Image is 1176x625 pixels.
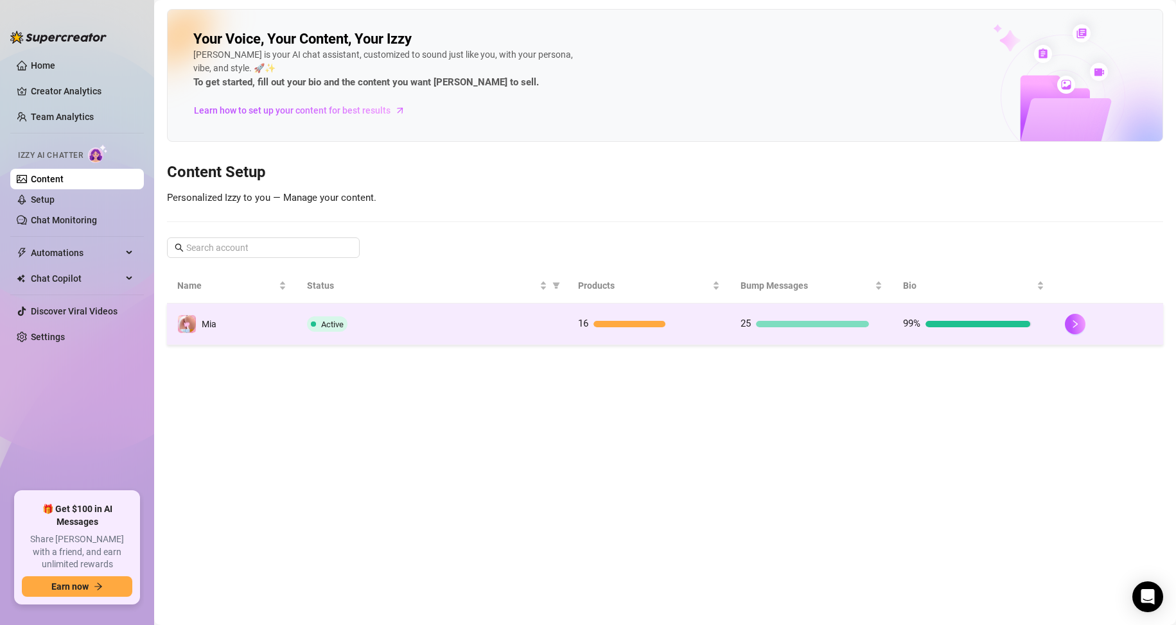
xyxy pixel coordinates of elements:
[31,174,64,184] a: Content
[186,241,342,255] input: Search account
[552,282,560,289] span: filter
[321,320,344,329] span: Active
[51,581,89,592] span: Earn now
[741,278,872,293] span: Bump Messages
[903,278,1035,293] span: Bio
[94,582,103,591] span: arrow-right
[394,104,407,117] span: arrow-right
[1065,314,1085,334] button: right
[18,150,83,162] span: Izzy AI Chatter
[903,318,920,329] span: 99%
[167,268,297,304] th: Name
[568,268,730,304] th: Products
[963,10,1163,141] img: ai-chatter-content-library-cLFOSyPT.png
[10,31,107,44] img: logo-BBDzfeDw.svg
[202,319,216,329] span: Mia
[297,268,567,304] th: Status
[1071,320,1080,329] span: right
[193,100,415,121] a: Learn how to set up your content for best results
[167,192,376,203] span: Personalized Izzy to you — Manage your content.
[22,576,132,597] button: Earn nowarrow-right
[550,276,563,295] span: filter
[194,103,391,117] span: Learn how to set up your content for best results
[17,248,27,258] span: thunderbolt
[307,278,536,293] span: Status
[31,215,97,225] a: Chat Monitoring
[31,268,122,289] span: Chat Copilot
[730,268,893,304] th: Bump Messages
[17,274,25,283] img: Chat Copilot
[177,278,276,293] span: Name
[893,268,1055,304] th: Bio
[31,306,118,316] a: Discover Viral Videos
[193,48,579,90] div: [PERSON_NAME] is your AI chat assistant, customized to sound just like you, with your persona, vi...
[31,332,65,342] a: Settings
[741,318,751,329] span: 25
[22,503,132,528] span: 🎁 Get $100 in AI Messages
[1132,581,1163,612] div: Open Intercom Messenger
[31,81,134,101] a: Creator Analytics
[193,30,412,48] h2: Your Voice, Your Content, Your Izzy
[31,112,94,122] a: Team Analytics
[31,194,55,205] a: Setup
[31,243,122,263] span: Automations
[178,315,196,333] img: Mia
[167,162,1163,183] h3: Content Setup
[31,60,55,71] a: Home
[88,144,108,163] img: AI Chatter
[175,243,184,252] span: search
[22,533,132,571] span: Share [PERSON_NAME] with a friend, and earn unlimited rewards
[193,76,539,88] strong: To get started, fill out your bio and the content you want [PERSON_NAME] to sell.
[578,278,710,293] span: Products
[578,318,588,329] span: 16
